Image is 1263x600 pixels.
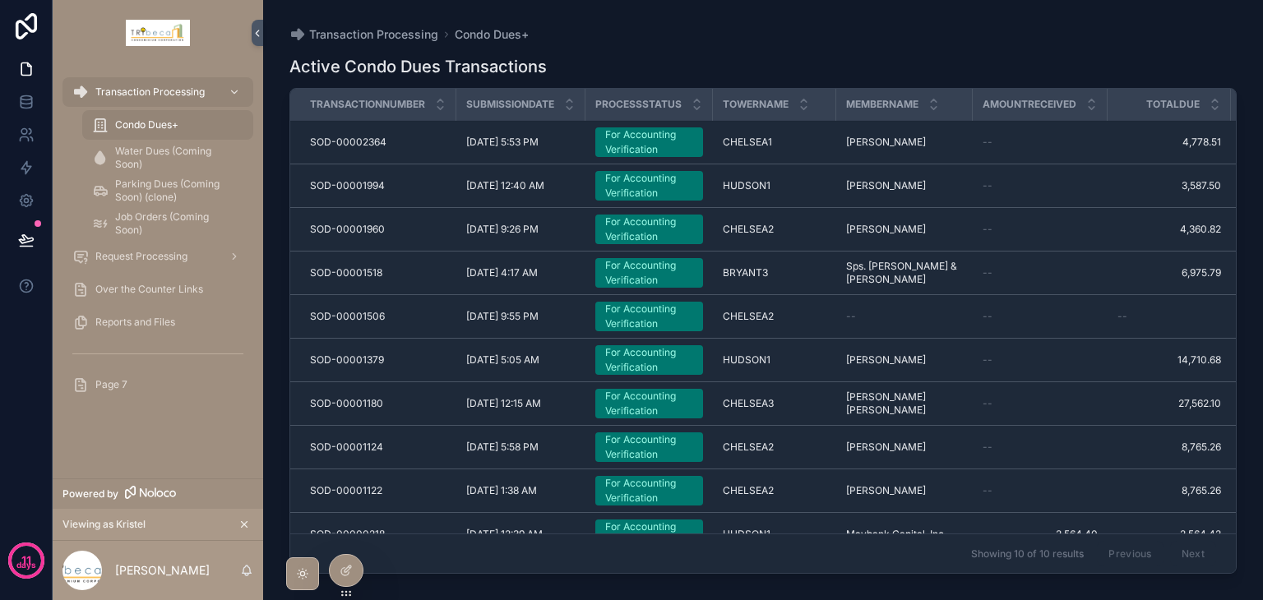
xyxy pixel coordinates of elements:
span: -- [983,397,992,410]
span: SOD-00000218 [310,528,385,541]
a: -- [983,266,1098,279]
span: -- [983,223,992,236]
span: Transaction Processing [95,85,205,99]
a: For Accounting Verification [595,215,703,244]
div: For Accounting Verification [605,215,693,244]
a: [DATE] 5:05 AM [466,353,576,367]
a: Condo Dues+ [455,26,529,43]
span: -- [983,136,992,149]
a: [PERSON_NAME] [846,136,963,149]
a: SOD-00001994 [310,179,446,192]
a: -- [983,310,1098,323]
span: Towername [723,98,789,111]
a: 14,710.68 [1117,353,1221,367]
span: CHELSEA2 [723,310,774,323]
a: -- [983,223,1098,236]
span: Membername [846,98,918,111]
span: Reports and Files [95,316,175,329]
span: 8,765.26 [1117,441,1221,454]
a: Job Orders (Coming Soon) [82,209,253,238]
a: 3,587.50 [1117,179,1221,192]
span: [PERSON_NAME] [846,179,926,192]
span: [DATE] 5:58 PM [466,441,539,454]
span: Totaldue [1146,98,1200,111]
span: BRYANT3 [723,266,768,279]
span: Water Dues (Coming Soon) [115,145,237,171]
a: Reports and Files [62,307,253,337]
span: -- [1117,310,1127,323]
a: [DATE] 4:17 AM [466,266,576,279]
span: Processstatus [595,98,682,111]
span: CHELSEA2 [723,484,774,497]
a: -- [846,310,963,323]
span: -- [983,266,992,279]
span: Transaction Processing [309,26,438,43]
span: -- [846,310,856,323]
span: Request Processing [95,250,187,263]
a: [PERSON_NAME] [846,353,963,367]
span: [DATE] 5:05 AM [466,353,539,367]
span: SOD-00001124 [310,441,383,454]
a: 4,778.51 [1117,136,1221,149]
div: For Accounting Verification [605,519,693,549]
a: -- [983,441,1098,454]
a: 6,975.79 [1117,266,1221,279]
a: -- [983,136,1098,149]
a: For Accounting Verification [595,171,703,201]
a: -- [983,353,1098,367]
a: 8,765.26 [1117,484,1221,497]
p: 11 [21,552,31,569]
a: For Accounting Verification [595,345,703,375]
a: HUDSON1 [723,528,826,541]
a: Condo Dues+ [82,110,253,140]
span: Page 7 [95,378,127,391]
a: Transaction Processing [289,26,438,43]
span: CHELSEA1 [723,136,772,149]
span: 4,360.82 [1117,223,1221,236]
h1: Active Condo Dues Transactions [289,55,547,78]
span: [DATE] 4:17 AM [466,266,538,279]
div: For Accounting Verification [605,345,693,375]
a: [PERSON_NAME] [846,179,963,192]
a: -- [983,397,1098,410]
span: -- [983,310,992,323]
span: Transactionnumber [310,98,425,111]
a: -- [983,484,1098,497]
span: -- [983,441,992,454]
span: Amountreceived [983,98,1076,111]
div: For Accounting Verification [605,432,693,462]
a: Water Dues (Coming Soon) [82,143,253,173]
a: [DATE] 5:53 PM [466,136,576,149]
a: [DATE] 12:40 AM [466,179,576,192]
a: [PERSON_NAME] [846,441,963,454]
span: [DATE] 1:38 AM [466,484,537,497]
a: CHELSEA2 [723,310,826,323]
span: Showing 10 of 10 results [971,547,1084,561]
a: Sps. [PERSON_NAME] & [PERSON_NAME] [846,260,963,286]
a: For Accounting Verification [595,302,703,331]
a: CHELSEA2 [723,223,826,236]
span: [DATE] 5:53 PM [466,136,539,149]
span: Job Orders (Coming Soon) [115,210,237,237]
span: HUDSON1 [723,528,770,541]
span: [DATE] 12:15 AM [466,397,541,410]
div: scrollable content [53,66,263,421]
a: For Accounting Verification [595,476,703,505]
a: 2,564.40 [983,528,1098,541]
a: Over the Counter Links [62,275,253,304]
span: SOD-00001960 [310,223,385,236]
a: For Accounting Verification [595,127,703,157]
span: -- [983,353,992,367]
span: -- [983,484,992,497]
a: Transaction Processing [62,77,253,107]
a: [DATE] 1:38 AM [466,484,576,497]
a: [PERSON_NAME] [846,223,963,236]
a: [DATE] 9:55 PM [466,310,576,323]
span: [PERSON_NAME] [846,223,926,236]
a: Request Processing [62,242,253,271]
span: SOD-00001379 [310,353,384,367]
